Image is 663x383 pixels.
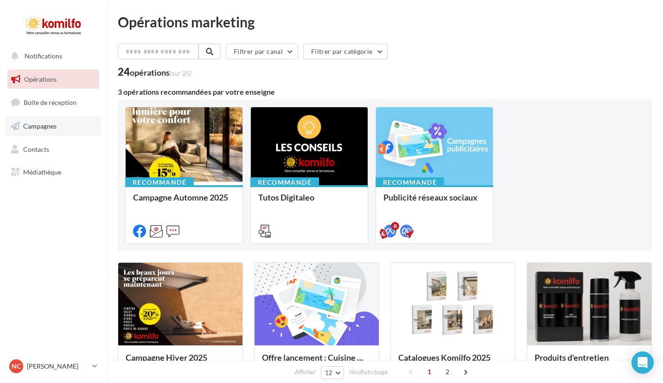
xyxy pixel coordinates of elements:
[262,353,371,371] div: Offre lancement : Cuisine extérieur
[398,353,508,371] div: Catalogues Komilfo 2025
[133,193,235,211] div: Campagne Automne 2025
[24,98,76,106] span: Boîte de réception
[6,162,101,182] a: Médiathèque
[631,351,654,374] div: Open Intercom Messenger
[118,88,652,96] div: 3 opérations recommandées par votre enseigne
[23,122,57,130] span: Campagnes
[440,364,455,379] span: 2
[535,353,644,371] div: Produits d'entretien
[7,357,99,375] a: NC [PERSON_NAME]
[321,366,344,379] button: 12
[23,168,61,176] span: Médiathèque
[125,177,194,188] div: Recommandé
[130,68,191,77] div: opérations
[126,353,235,371] div: Campagne Hiver 2025
[6,92,101,112] a: Boîte de réception
[118,67,191,77] div: 24
[25,52,62,60] span: Notifications
[24,75,57,83] span: Opérations
[325,369,333,377] span: 12
[6,46,97,66] button: Notifications
[422,364,437,379] span: 1
[391,222,399,230] div: 8
[170,69,191,77] span: (sur 25)
[383,193,485,211] div: Publicité réseaux sociaux
[295,368,316,377] span: Afficher
[6,117,101,136] a: Campagnes
[349,368,388,377] span: résultats/page
[6,140,101,159] a: Contacts
[23,145,49,153] span: Contacts
[12,362,21,371] span: NC
[303,44,388,59] button: Filtrer par catégorie
[118,15,652,29] div: Opérations marketing
[6,70,101,89] a: Opérations
[258,193,360,211] div: Tutos Digitaleo
[27,362,89,371] p: [PERSON_NAME]
[226,44,298,59] button: Filtrer par canal
[250,177,319,188] div: Recommandé
[376,177,444,188] div: Recommandé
